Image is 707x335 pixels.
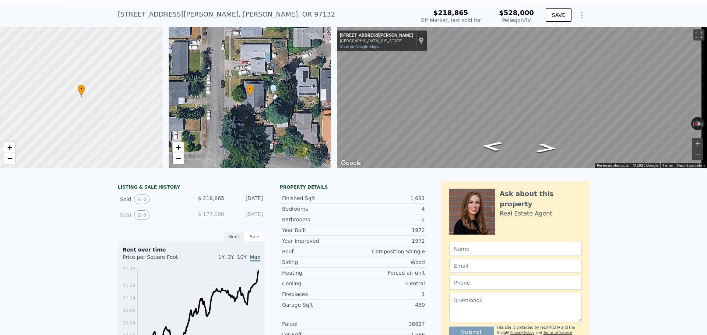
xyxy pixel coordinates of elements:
a: Terms (opens in new tab) [662,163,673,167]
tspan: $0.99 [123,308,136,313]
div: Sold [120,210,186,220]
div: [STREET_ADDRESS][PERSON_NAME] , [PERSON_NAME] , OR 97132 [118,9,335,19]
div: [DATE] [230,210,263,220]
div: Finished Sqft [282,195,353,202]
div: 4 [353,205,425,213]
input: Phone [449,276,582,290]
a: Report a problem [677,163,705,167]
div: Property details [280,184,427,190]
span: • [78,86,85,92]
div: 38827 [353,320,425,328]
span: 3Y [228,254,234,260]
span: © 2025 Google [633,163,658,167]
button: Zoom in [692,138,703,149]
tspan: $0.84 [123,320,136,325]
div: Street View [337,27,707,168]
div: Sale [245,232,265,242]
div: Parcel [282,320,353,328]
div: 1972 [353,237,425,245]
div: Rent [224,232,245,242]
div: Bathrooms [282,216,353,223]
span: 10Y [237,254,247,260]
div: Year Improved [282,237,353,245]
span: $ 177,000 [198,211,224,217]
span: $ 218,865 [198,195,224,201]
button: Reset the view [691,120,705,127]
div: [GEOGRAPHIC_DATA], [US_STATE] [340,39,413,43]
a: View on Google Maps [340,44,380,49]
div: Central [353,280,425,287]
div: • [246,85,254,97]
tspan: $1.49 [123,266,136,271]
a: Terms of Service [543,331,572,335]
div: Heating [282,269,353,277]
div: Composition Shingle [353,248,425,255]
a: Zoom out [173,153,184,164]
div: Fireplaces [282,291,353,298]
span: $528,000 [499,9,534,17]
div: Wood [353,259,425,266]
div: • [78,85,85,97]
span: • [246,86,254,92]
div: 2 [353,216,425,223]
span: 1Y [218,254,225,260]
span: + [176,143,180,152]
div: LISTING & SALE HISTORY [118,184,265,192]
input: Email [449,259,582,273]
button: Zoom out [692,149,703,160]
span: − [176,154,180,163]
button: Rotate clockwise [701,117,705,130]
div: Roof [282,248,353,255]
div: [STREET_ADDRESS][PERSON_NAME] [340,33,413,39]
div: 1 [353,291,425,298]
div: 1972 [353,227,425,234]
div: Year Built [282,227,353,234]
button: Show Options [574,8,589,22]
button: Rotate counterclockwise [691,117,695,130]
div: Pellego ARV [499,17,534,24]
span: + [7,143,12,152]
div: Rent over time [123,246,260,253]
a: Show location on map [419,37,424,45]
path: Go North, Hulet Ave [473,139,511,153]
div: Ask about this property [500,189,582,209]
div: Siding [282,259,353,266]
div: Sold [120,195,186,204]
tspan: $1.29 [123,283,136,288]
span: − [7,154,12,163]
div: Map [337,27,707,168]
button: View historical data [134,210,150,220]
a: Zoom out [4,153,15,164]
button: View historical data [134,195,150,204]
a: Privacy Policy [510,331,534,335]
span: $218,865 [433,9,468,17]
div: 460 [353,301,425,309]
button: Toggle fullscreen view [693,29,704,40]
a: Zoom in [4,142,15,153]
tspan: $1.14 [123,295,136,300]
div: [DATE] [230,195,263,204]
span: Max [250,254,260,261]
div: Bedrooms [282,205,353,213]
img: Google [339,158,363,168]
div: 1,691 [353,195,425,202]
a: Open this area in Google Maps (opens a new window) [339,158,363,168]
div: Garage Sqft [282,301,353,309]
div: Forced air unit [353,269,425,277]
div: Real Estate Agent [500,209,552,218]
input: Name [449,242,582,256]
button: Keyboard shortcuts [597,163,629,168]
div: Cooling [282,280,353,287]
a: Zoom in [173,142,184,153]
path: Go South, Hulet Ave [527,141,566,155]
button: SAVE [546,8,571,22]
div: Price per Square Foot [123,253,191,265]
div: Off Market, last sold for [421,17,481,24]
